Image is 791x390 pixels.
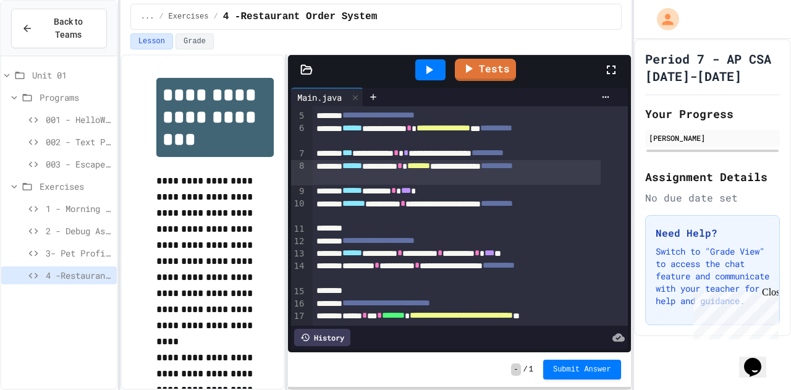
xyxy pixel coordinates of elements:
[455,59,516,81] a: Tests
[529,365,533,375] span: 1
[739,341,779,378] iframe: chat widget
[644,5,682,33] div: My Account
[32,69,112,82] span: Unit 01
[291,160,307,185] div: 8
[223,9,378,24] span: 4 -Restaurant Order System
[291,235,307,248] div: 12
[291,286,307,298] div: 15
[543,360,621,379] button: Submit Answer
[291,310,307,336] div: 17
[141,12,154,22] span: ...
[176,33,214,49] button: Grade
[46,224,112,237] span: 2 - Debug Assembly
[645,50,780,85] h1: Period 7 - AP CSA [DATE]-[DATE]
[553,365,611,375] span: Submit Answer
[291,248,307,260] div: 13
[291,223,307,235] div: 11
[645,168,780,185] h2: Assignment Details
[291,198,307,223] div: 10
[649,132,776,143] div: [PERSON_NAME]
[159,12,163,22] span: /
[291,260,307,286] div: 14
[291,110,307,122] div: 5
[46,269,112,282] span: 4 -Restaurant Order System
[40,91,112,104] span: Programs
[291,185,307,198] div: 9
[688,287,779,339] iframe: chat widget
[291,298,307,310] div: 16
[130,33,173,49] button: Lesson
[213,12,218,22] span: /
[656,245,769,307] p: Switch to "Grade View" to access the chat feature and communicate with your teacher for help and ...
[291,122,307,148] div: 6
[46,158,112,171] span: 003 - Escape Sequences
[291,148,307,160] div: 7
[645,190,780,205] div: No due date set
[40,180,112,193] span: Exercises
[46,135,112,148] span: 002 - Text Picture
[11,9,107,48] button: Back to Teams
[5,5,85,78] div: Chat with us now!Close
[46,247,112,260] span: 3- Pet Profile Fix
[46,113,112,126] span: 001 - HelloWorld
[523,365,528,375] span: /
[46,202,112,215] span: 1 - Morning Routine Fix
[291,88,363,106] div: Main.java
[656,226,769,240] h3: Need Help?
[291,91,348,104] div: Main.java
[40,15,96,41] span: Back to Teams
[511,363,520,376] span: -
[169,12,209,22] span: Exercises
[294,329,350,346] div: History
[645,105,780,122] h2: Your Progress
